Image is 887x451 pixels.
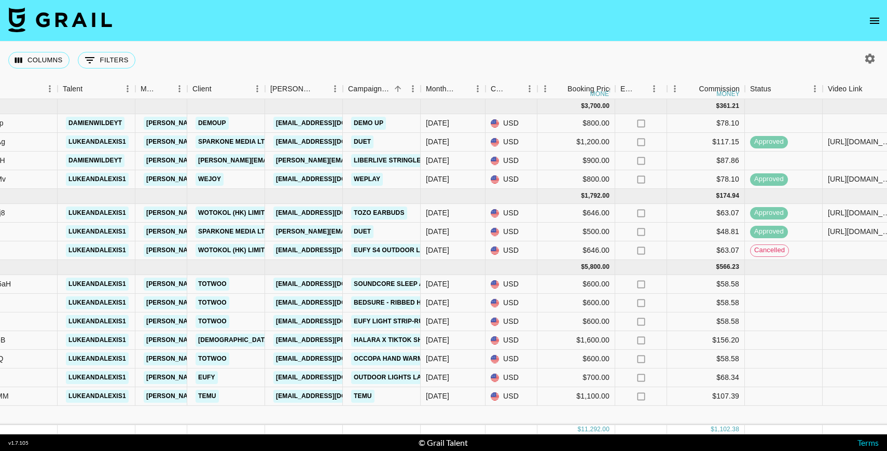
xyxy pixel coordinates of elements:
[426,208,449,218] div: Sep '25
[537,350,615,368] div: $600.00
[196,135,272,148] a: SparkOne Media Ltd
[8,52,70,69] button: Select columns
[273,117,390,130] a: [EMAIL_ADDRESS][DOMAIN_NAME]
[577,425,581,434] div: $
[426,155,449,166] div: Aug '25
[351,135,373,148] a: Duet
[196,207,276,220] a: WOTOKOL (HK) LIMITED
[486,350,537,368] div: USD
[144,117,313,130] a: [PERSON_NAME][EMAIL_ADDRESS][DOMAIN_NAME]
[192,79,212,99] div: Client
[537,133,615,152] div: $1,200.00
[667,312,745,331] div: $58.58
[716,192,720,200] div: $
[343,79,421,99] div: Campaign (Type)
[66,173,129,186] a: lukeandalexis1
[581,192,585,200] div: $
[273,352,390,365] a: [EMAIL_ADDRESS][DOMAIN_NAME]
[196,278,229,291] a: Totwoo
[455,81,470,96] button: Sort
[250,81,265,97] button: Menu
[486,294,537,312] div: USD
[135,79,187,99] div: Manager
[351,296,477,309] a: Bedsure - Ribbed Heated Blanket
[667,152,745,170] div: $87.86
[66,154,124,167] a: damienwildeyt
[585,263,609,271] div: 5,800.00
[196,225,272,238] a: SparkOne Media Ltd
[620,79,635,99] div: Expenses: Remove Commission?
[351,278,598,291] a: soundcore Sleep A30 | The World's First Smart ANC Sleep Earbuds
[716,263,720,271] div: $
[196,296,229,309] a: Totwoo
[857,438,879,447] a: Terms
[313,81,327,96] button: Sort
[537,152,615,170] div: $900.00
[486,275,537,294] div: USD
[273,225,442,238] a: [PERSON_NAME][EMAIL_ADDRESS][DOMAIN_NAME]
[863,81,877,96] button: Sort
[750,208,788,218] span: approved
[590,91,614,97] div: money
[807,81,823,97] button: Menu
[66,390,129,403] a: lukeandalexis1
[66,334,129,347] a: lukeandalexis1
[745,79,823,99] div: Status
[8,440,29,446] div: v 1.7.105
[273,173,390,186] a: [EMAIL_ADDRESS][DOMAIN_NAME]
[667,241,745,260] div: $63.07
[486,312,537,331] div: USD
[351,117,386,130] a: Demo up
[196,352,229,365] a: Totwoo
[144,135,313,148] a: [PERSON_NAME][EMAIL_ADDRESS][DOMAIN_NAME]
[66,296,129,309] a: lukeandalexis1
[273,371,390,384] a: [EMAIL_ADDRESS][DOMAIN_NAME]
[537,170,615,189] div: $800.00
[196,371,218,384] a: Eufy
[537,294,615,312] div: $600.00
[351,334,470,347] a: Halara x TikTok Shop campaign
[828,79,863,99] div: Video Link
[426,297,449,308] div: Oct '25
[486,114,537,133] div: USD
[585,102,609,111] div: 3,700.00
[646,81,662,97] button: Menu
[771,81,786,96] button: Sort
[419,438,468,448] div: © Grail Talent
[144,334,313,347] a: [PERSON_NAME][EMAIL_ADDRESS][DOMAIN_NAME]
[144,278,313,291] a: [PERSON_NAME][EMAIL_ADDRESS][DOMAIN_NAME]
[751,245,788,255] span: cancelled
[486,223,537,241] div: USD
[196,334,273,347] a: [DEMOGRAPHIC_DATA]
[426,118,449,128] div: Aug '25
[157,81,172,96] button: Sort
[66,225,129,238] a: lukeandalexis1
[585,192,609,200] div: 1,792.00
[273,278,390,291] a: [EMAIL_ADDRESS][DOMAIN_NAME]
[667,114,745,133] div: $78.10
[486,152,537,170] div: USD
[864,10,885,31] button: open drawer
[507,81,522,96] button: Sort
[273,154,442,167] a: [PERSON_NAME][EMAIL_ADDRESS][DOMAIN_NAME]
[537,241,615,260] div: $646.00
[196,315,229,328] a: Totwoo
[667,387,745,406] div: $107.39
[196,390,219,403] a: Temu
[351,154,462,167] a: Liberlive Stringless Guitare
[491,79,507,99] div: Currency
[120,81,135,97] button: Menu
[667,350,745,368] div: $58.58
[144,390,313,403] a: [PERSON_NAME][EMAIL_ADDRESS][DOMAIN_NAME]
[486,387,537,406] div: USD
[553,81,567,96] button: Sort
[66,352,129,365] a: lukeandalexis1
[273,390,390,403] a: [EMAIL_ADDRESS][DOMAIN_NAME]
[58,79,135,99] div: Talent
[144,154,313,167] a: [PERSON_NAME][EMAIL_ADDRESS][DOMAIN_NAME]
[351,371,442,384] a: Outdoor Lights Launch
[273,315,390,328] a: [EMAIL_ADDRESS][DOMAIN_NAME]
[537,223,615,241] div: $500.00
[351,173,383,186] a: WePlay
[719,192,739,200] div: 174.94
